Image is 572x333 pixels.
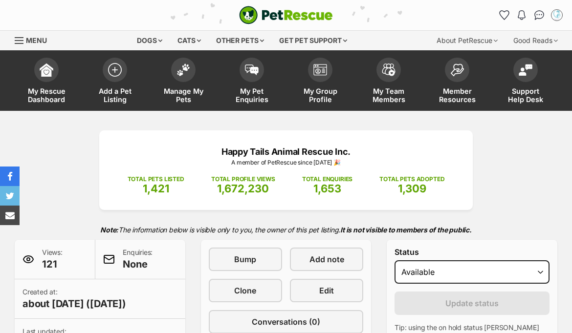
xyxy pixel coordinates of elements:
strong: It is not visible to members of the public. [340,226,472,234]
a: My Rescue Dashboard [12,53,81,111]
span: 121 [42,257,63,271]
button: Notifications [514,7,529,23]
a: Menu [15,31,54,48]
strong: Note: [100,226,118,234]
a: Support Help Desk [491,53,560,111]
a: PetRescue [239,6,333,24]
span: 1,309 [398,182,426,195]
span: Manage My Pets [161,87,205,104]
label: Status [395,248,550,256]
p: TOTAL PETS LISTED [128,175,184,184]
span: Conversations (0) [252,316,320,328]
span: Update status [445,297,499,309]
p: Enquiries: [123,248,153,271]
a: My Group Profile [286,53,354,111]
ul: Account quick links [496,7,565,23]
img: notifications-46538b983faf8c2785f20acdc204bb7945ddae34d4c08c2a6579f10ce5e182be.svg [518,10,526,20]
p: Views: [42,248,63,271]
a: Manage My Pets [149,53,218,111]
span: Add note [309,253,344,265]
a: My Pet Enquiries [218,53,286,111]
a: Conversations [531,7,547,23]
span: Bump [234,253,256,265]
span: 1,653 [313,182,341,195]
p: TOTAL PROFILE VIEWS [211,175,275,184]
a: My Team Members [354,53,423,111]
span: 1,672,230 [217,182,269,195]
img: member-resources-icon-8e73f808a243e03378d46382f2149f9095a855e16c252ad45f914b54edf8863c.svg [450,63,464,77]
a: Edit [290,279,363,302]
div: Cats [171,31,208,50]
a: Favourites [496,7,512,23]
span: My Rescue Dashboard [24,87,68,104]
img: add-pet-listing-icon-0afa8454b4691262ce3f59096e99ab1cd57d4a30225e0717b998d2c9b9846f56.svg [108,63,122,77]
span: about [DATE] ([DATE]) [22,297,126,311]
span: Menu [26,36,47,44]
img: pet-enquiries-icon-7e3ad2cf08bfb03b45e93fb7055b45f3efa6380592205ae92323e6603595dc1f.svg [245,64,259,75]
span: Add a Pet Listing [93,87,137,104]
a: Bump [209,248,282,271]
span: My Team Members [367,87,411,104]
p: The information below is visible only to you, the owner of this pet listing. [15,220,557,240]
a: Member Resources [423,53,491,111]
span: Support Help Desk [504,87,548,104]
div: About PetRescue [430,31,505,50]
span: Clone [234,285,256,296]
img: help-desk-icon-fdf02630f3aa405de69fd3d07c3f3aa587a6932b1a1747fa1d2bba05be0121f9.svg [519,64,532,76]
button: Update status [395,291,550,315]
img: dashboard-icon-eb2f2d2d3e046f16d808141f083e7271f6b2e854fb5c12c21221c1fb7104beca.svg [40,63,53,77]
div: Get pet support [272,31,354,50]
p: Happy Tails Animal Rescue Inc. [114,145,458,158]
p: TOTAL PETS ADOPTED [379,175,444,184]
img: logo-cat-932fe2b9b8326f06289b0f2fb663e598f794de774fb13d1741a6617ecf9a85b4.svg [239,6,333,24]
img: Happy Tails profile pic [552,10,562,20]
div: Other pets [209,31,271,50]
a: Clone [209,279,282,302]
img: chat-41dd97257d64d25036548639549fe6c8038ab92f7586957e7f3b1b290dea8141.svg [534,10,545,20]
p: TOTAL ENQUIRIES [302,175,352,184]
div: Good Reads [506,31,565,50]
span: 1,421 [143,182,169,195]
a: Add a Pet Listing [81,53,149,111]
span: My Pet Enquiries [230,87,274,104]
span: Edit [319,285,334,296]
span: None [123,257,153,271]
img: team-members-icon-5396bd8760b3fe7c0b43da4ab00e1e3bb1a5d9ba89233759b79545d2d3fc5d0d.svg [382,63,396,76]
span: Member Resources [435,87,479,104]
p: Created at: [22,287,126,311]
div: Dogs [130,31,169,50]
img: manage-my-pets-icon-02211641906a0b7f246fdf0571729dbe1e7629f14944591b6c1af311fb30b64b.svg [176,63,190,76]
span: My Group Profile [298,87,342,104]
a: Add note [290,248,363,271]
img: group-profile-icon-3fa3cf56718a62981997c0bc7e787c4b2cf8bcc04b72c1350f741eb67cf2f40e.svg [313,64,327,76]
p: A member of PetRescue since [DATE] 🎉 [114,158,458,167]
button: My account [549,7,565,23]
